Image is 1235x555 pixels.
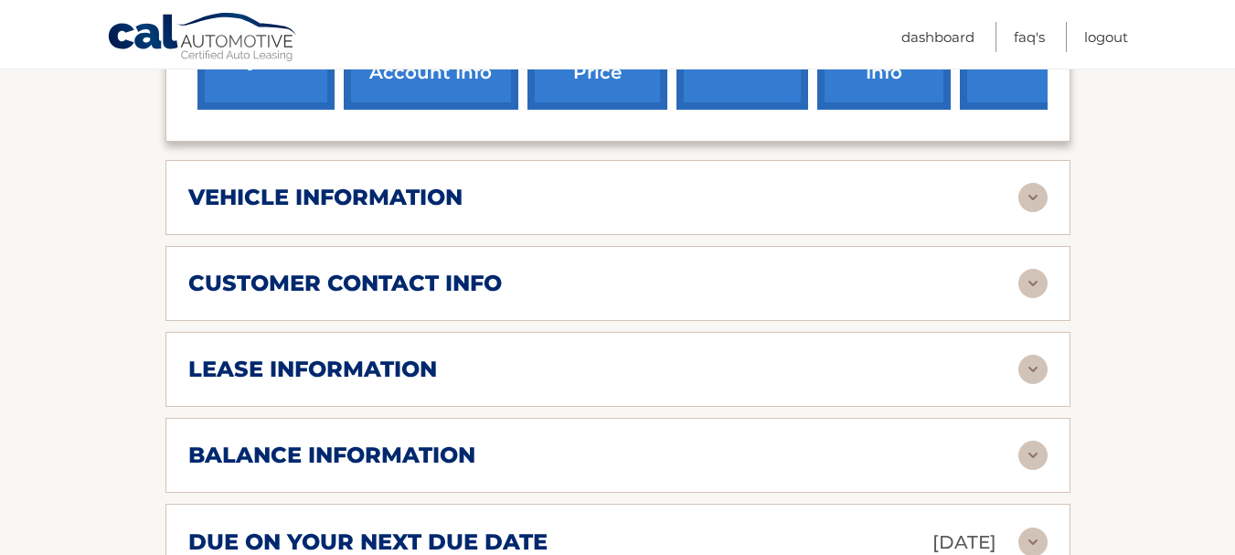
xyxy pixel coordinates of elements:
img: accordion-rest.svg [1018,269,1048,298]
h2: vehicle information [188,184,463,211]
img: accordion-rest.svg [1018,441,1048,470]
a: Logout [1084,22,1128,52]
h2: customer contact info [188,270,502,297]
h2: lease information [188,356,437,383]
h2: balance information [188,442,475,469]
a: Cal Automotive [107,12,299,65]
img: accordion-rest.svg [1018,183,1048,212]
a: Dashboard [901,22,974,52]
a: FAQ's [1014,22,1045,52]
img: accordion-rest.svg [1018,355,1048,384]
